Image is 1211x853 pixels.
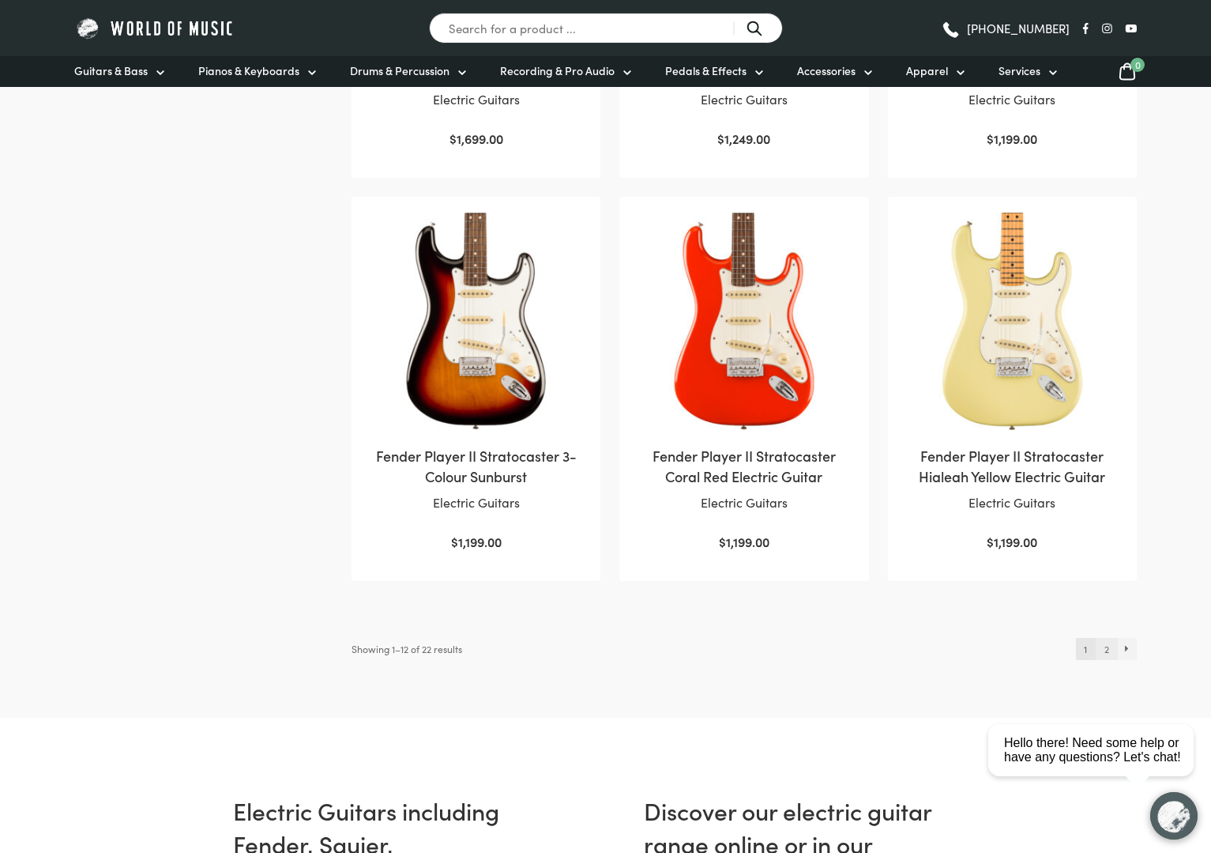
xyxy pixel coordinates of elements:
[719,533,769,550] bdi: 1,199.00
[904,89,1121,110] p: Electric Guitars
[449,130,503,147] bdi: 1,699.00
[352,638,462,660] p: Showing 1–12 of 22 results
[74,16,236,40] img: World of Music
[987,130,1037,147] bdi: 1,199.00
[719,533,726,550] span: $
[904,213,1121,430] img: Fender Player II Stratocaster Hialeah Yellow Electric Guitar Front
[429,13,783,43] input: Search for a product ...
[982,679,1211,853] iframe: Chat with our support team
[967,22,1070,34] span: [PHONE_NUMBER]
[367,446,585,485] h2: Fender Player II Stratocaster 3-Colour Sunburst
[350,62,449,79] span: Drums & Percussion
[635,213,852,430] img: Fender Player II Stratocaster Coral Red Electric Guitar Front
[635,493,852,513] p: Electric Guitars
[665,62,747,79] span: Pedals & Effects
[449,130,457,147] span: $
[906,62,948,79] span: Apparel
[999,62,1040,79] span: Services
[904,446,1121,485] h2: Fender Player II Stratocaster Hialeah Yellow Electric Guitar
[797,62,856,79] span: Accessories
[1076,638,1137,660] nav: Product Pagination
[717,130,770,147] bdi: 1,249.00
[987,130,994,147] span: $
[941,17,1070,40] a: [PHONE_NUMBER]
[451,533,502,550] bdi: 1,199.00
[451,533,458,550] span: $
[635,89,852,110] p: Electric Guitars
[74,62,148,79] span: Guitars & Bass
[635,446,852,485] h2: Fender Player II Stratocaster Coral Red Electric Guitar
[1076,638,1096,660] span: Page 1
[635,213,852,552] a: Fender Player II Stratocaster Coral Red Electric GuitarElectric Guitars$1,199.00
[987,533,994,550] span: $
[367,213,585,552] a: Fender Player II Stratocaster 3-Colour SunburstElectric Guitars$1,199.00
[904,213,1121,552] a: Fender Player II Stratocaster Hialeah Yellow Electric GuitarElectric Guitars$1,199.00
[1096,638,1117,660] a: Page 2
[987,533,1037,550] bdi: 1,199.00
[367,493,585,513] p: Electric Guitars
[367,213,585,430] img: Fender Player II Stratocaster 3-Colour Sunburst Front
[1130,58,1145,72] span: 0
[1118,638,1138,660] a: →
[198,62,299,79] span: Pianos & Keyboards
[367,89,585,110] p: Electric Guitars
[500,62,615,79] span: Recording & Pro Audio
[904,493,1121,513] p: Electric Guitars
[717,130,724,147] span: $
